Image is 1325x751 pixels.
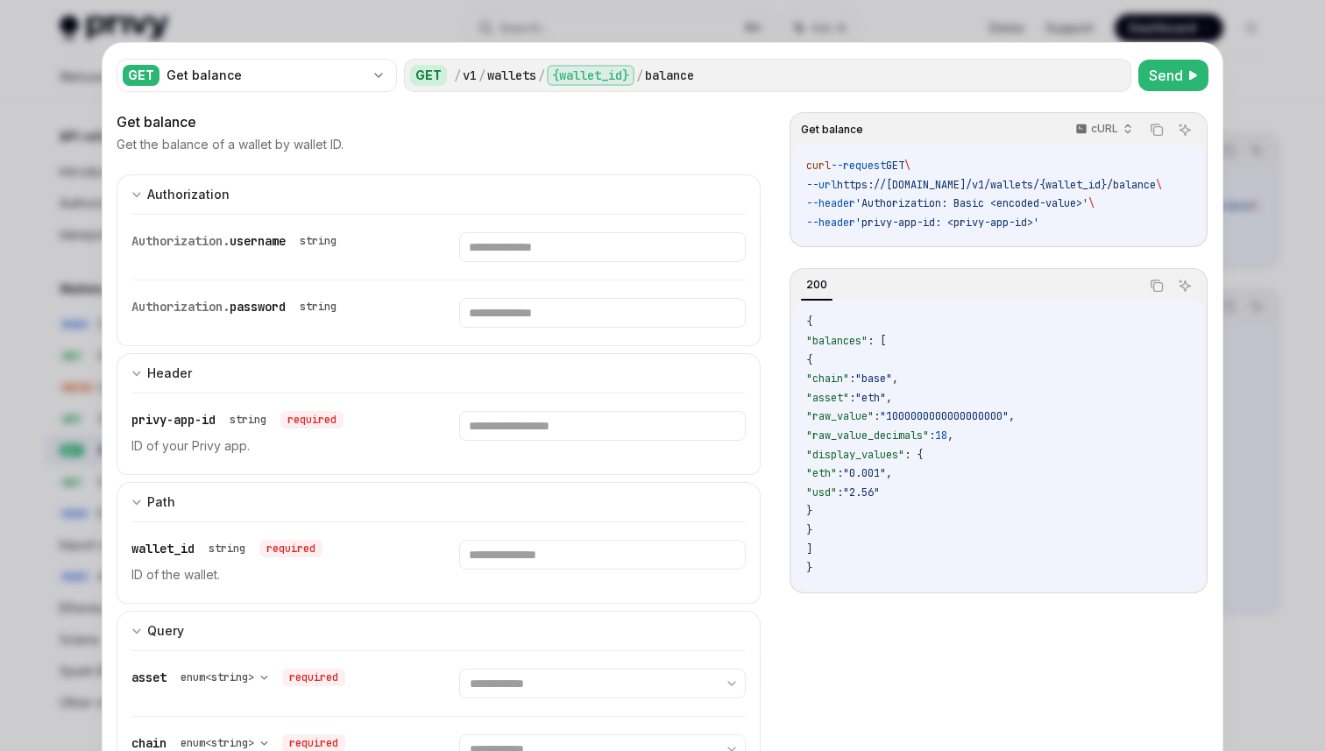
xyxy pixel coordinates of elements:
div: Path [147,492,175,513]
span: "eth" [855,391,886,405]
div: / [636,67,643,84]
div: asset [131,669,345,686]
span: "chain" [806,372,849,386]
span: "eth" [806,466,837,480]
p: cURL [1091,122,1118,136]
button: Send [1138,60,1208,91]
span: , [886,391,892,405]
div: balance [645,67,694,84]
span: } [806,504,812,518]
span: 'privy-app-id: <privy-app-id>' [855,216,1039,230]
span: : { [904,448,923,462]
span: asset [131,670,167,685]
span: wallet_id [131,541,195,556]
div: Authorization.password [131,298,344,315]
span: : [837,485,843,499]
span: : [874,409,880,423]
div: string [300,300,337,314]
span: password [230,299,286,315]
button: expand input section [117,482,761,521]
div: GET [123,65,159,86]
span: Authorization. [131,233,230,249]
span: 18 [935,429,947,443]
span: username [230,233,286,249]
div: / [538,67,545,84]
span: , [947,429,953,443]
span: \ [1088,196,1095,210]
span: 'Authorization: Basic <encoded-value>' [855,196,1088,210]
span: "usd" [806,485,837,499]
div: GET [410,65,447,86]
span: --url [806,178,837,192]
div: Header [147,363,192,384]
span: \ [904,159,910,173]
span: : [929,429,935,443]
span: , [886,466,892,480]
div: string [209,542,245,556]
div: {wallet_id} [547,65,634,86]
div: privy-app-id [131,411,344,429]
button: Copy the contents from the code block [1145,118,1168,141]
p: ID of the wallet. [131,564,417,585]
div: Query [147,620,184,641]
div: wallet_id [131,540,322,557]
button: Ask AI [1173,274,1196,297]
span: "display_values" [806,448,904,462]
button: Copy the contents from the code block [1145,274,1168,297]
button: expand input section [117,174,761,214]
div: 200 [801,274,833,295]
div: Authorization [147,184,230,205]
span: "raw_value" [806,409,874,423]
span: : [ [868,334,886,348]
button: cURL [1066,115,1140,145]
span: } [806,523,812,537]
span: ] [806,542,812,556]
span: privy-app-id [131,412,216,428]
div: required [282,669,345,686]
div: Get balance [167,67,365,84]
span: --header [806,196,855,210]
button: expand input section [117,611,761,650]
div: / [478,67,485,84]
span: "1000000000000000000" [880,409,1009,423]
p: ID of your Privy app. [131,436,417,457]
span: { [806,353,812,367]
button: expand input section [117,353,761,393]
span: chain [131,735,167,751]
span: "2.56" [843,485,880,499]
div: required [259,540,322,557]
div: v1 [463,67,477,84]
span: "0.001" [843,466,886,480]
div: string [300,234,337,248]
div: string [230,413,266,427]
span: Send [1149,65,1183,86]
div: wallets [487,67,536,84]
span: --header [806,216,855,230]
div: required [280,411,344,429]
button: GETGet balance [117,57,397,94]
span: { [806,315,812,329]
span: GET [886,159,904,173]
span: : [849,391,855,405]
span: "raw_value_decimals" [806,429,929,443]
span: "balances" [806,334,868,348]
div: / [454,67,461,84]
span: "base" [855,372,892,386]
span: , [892,372,898,386]
span: : [837,466,843,480]
span: Authorization. [131,299,230,315]
span: : [849,372,855,386]
span: , [1009,409,1015,423]
div: Get balance [117,111,761,132]
span: https://[DOMAIN_NAME]/v1/wallets/{wallet_id}/balance [837,178,1156,192]
span: Get balance [801,123,863,137]
span: "asset" [806,391,849,405]
span: } [806,561,812,575]
p: Get the balance of a wallet by wallet ID. [117,136,344,153]
div: Authorization.username [131,232,344,250]
span: curl [806,159,831,173]
span: --request [831,159,886,173]
button: Ask AI [1173,118,1196,141]
span: \ [1156,178,1162,192]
